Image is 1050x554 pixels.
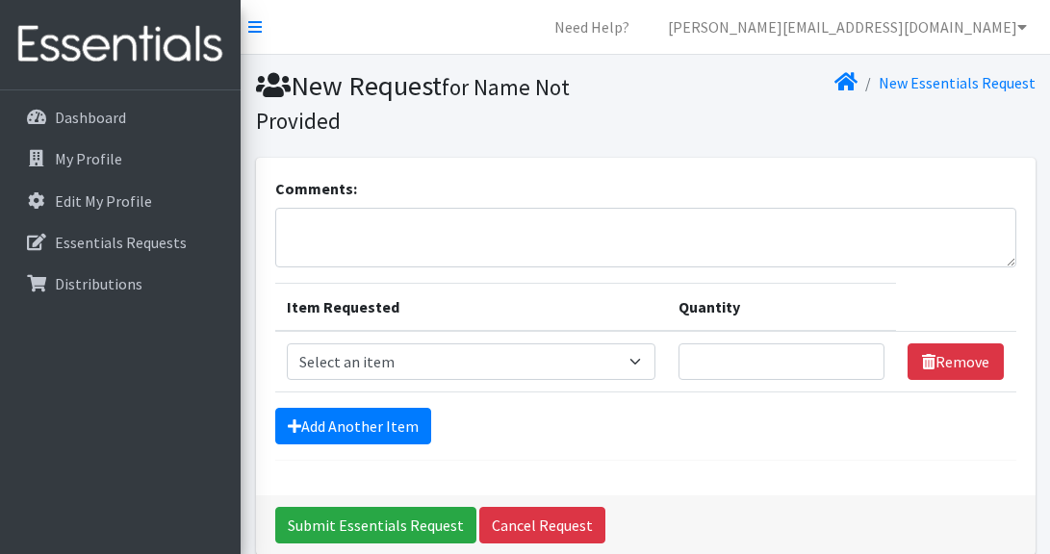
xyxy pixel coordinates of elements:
a: My Profile [8,139,233,178]
a: Dashboard [8,98,233,137]
label: Comments: [275,177,357,200]
p: Dashboard [55,108,126,127]
a: Remove [908,343,1004,380]
img: HumanEssentials [8,13,233,77]
a: Distributions [8,264,233,303]
a: Edit My Profile [8,182,233,220]
th: Quantity [667,284,896,332]
input: Submit Essentials Request [275,507,476,543]
a: New Essentials Request [879,73,1036,92]
p: My Profile [55,149,122,168]
a: Add Another Item [275,408,431,444]
p: Edit My Profile [55,191,152,211]
a: Essentials Requests [8,223,233,262]
th: Item Requested [275,284,668,332]
small: for Name Not Provided [256,73,570,135]
a: Need Help? [539,8,645,46]
p: Essentials Requests [55,233,187,252]
a: [PERSON_NAME][EMAIL_ADDRESS][DOMAIN_NAME] [653,8,1042,46]
a: Cancel Request [479,507,605,543]
p: Distributions [55,274,142,293]
h1: New Request [256,69,639,136]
